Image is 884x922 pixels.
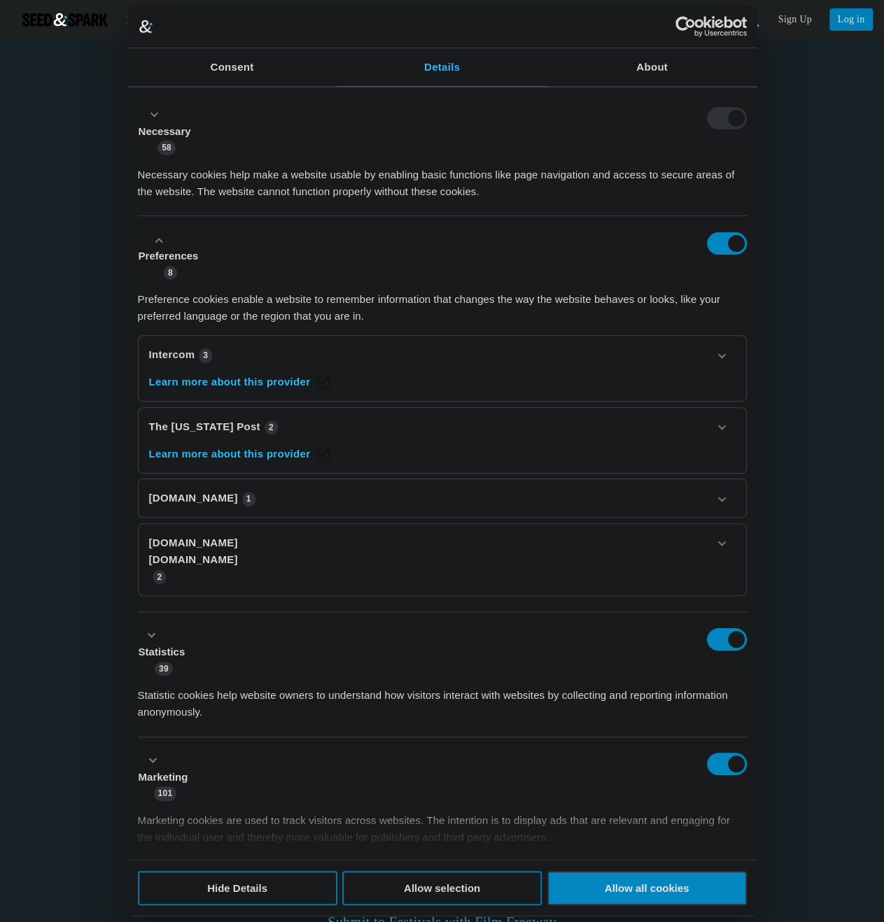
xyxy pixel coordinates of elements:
[149,534,736,585] a: [DOMAIN_NAME][DOMAIN_NAME]2
[829,8,873,31] a: Log in
[138,871,337,905] button: Hide Details
[149,418,736,435] a: The [US_STATE] Post2
[139,124,191,140] label: Necessary
[149,346,736,363] a: Intercom3
[138,676,747,721] div: Statistic cookies help website owners to understand how visitors interact with websites by collec...
[138,628,194,677] button: Statistics (39)
[127,48,337,87] a: Consent
[138,802,747,846] div: Marketing cookies are used to track visitors across websites. The intention is to display ads tha...
[138,281,747,325] div: Preference cookies enable a website to remember information that changes the way the website beha...
[337,48,547,87] a: Details
[778,8,812,31] a: Sign Up
[155,662,173,676] span: 39
[624,16,747,37] a: Usercentrics Cookiebot - opens in a new window
[138,232,207,281] button: Preferences (8)
[117,6,169,36] a: Mission
[342,871,542,905] button: Allow selection
[138,19,153,34] img: logo
[22,13,108,27] img: Seed amp; Spark
[547,871,747,905] button: Allow all cookies
[149,435,330,462] a: The Washington Post's privacy policy - opens in a new window
[149,363,330,390] a: Intercom's privacy policy - opens in a new window
[139,248,199,264] label: Preferences
[139,769,188,786] label: Marketing
[139,644,185,660] label: Statistics
[138,156,747,200] div: Necessary cookies help make a website usable by enabling basic functions like page navigation and...
[138,753,197,802] button: Marketing (101)
[157,141,176,155] span: 58
[154,786,177,800] span: 101
[164,266,177,280] span: 8
[149,490,736,506] a: [DOMAIN_NAME]1
[547,48,757,87] a: About
[138,107,199,156] button: Necessary (58)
